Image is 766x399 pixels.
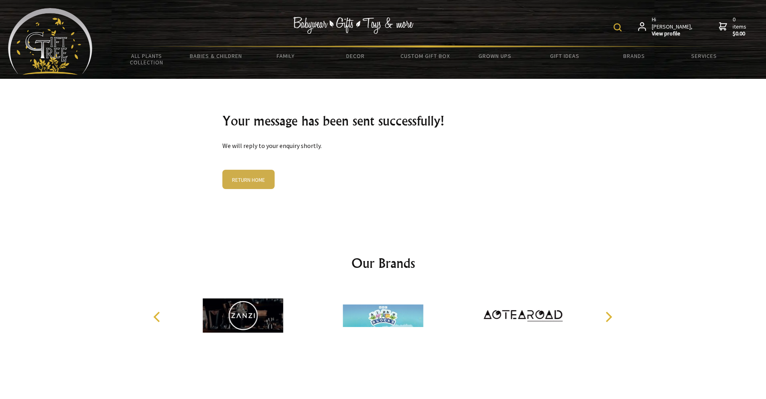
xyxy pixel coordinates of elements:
strong: $0.00 [733,30,748,37]
h2: Our Brands [145,253,621,273]
a: Gift Ideas [530,47,599,64]
span: Hi [PERSON_NAME], [652,16,693,37]
button: Next [600,308,617,326]
a: 0 items$0.00 [719,16,748,37]
span: 0 items [733,16,748,37]
a: RETURN HOME [222,170,275,189]
a: All Plants Collection [112,47,181,71]
img: Alphablocks [343,286,423,346]
a: Decor [320,47,390,64]
a: Family [251,47,320,64]
img: product search [614,23,622,31]
img: Babyware - Gifts - Toys and more... [8,8,92,75]
h2: Your message has been sent successfully! [222,111,544,130]
img: Babywear - Gifts - Toys & more [293,17,413,34]
a: Babies & Children [181,47,251,64]
div: We will reply to your enquiry shortly. [216,79,550,221]
a: Custom Gift Box [390,47,460,64]
strong: View profile [652,30,693,37]
button: Previous [149,308,167,326]
a: Brands [600,47,669,64]
img: Zanzi [203,286,283,346]
a: Hi [PERSON_NAME],View profile [638,16,693,37]
a: Grown Ups [460,47,530,64]
img: Aotearoad [483,286,563,346]
a: Services [669,47,739,64]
